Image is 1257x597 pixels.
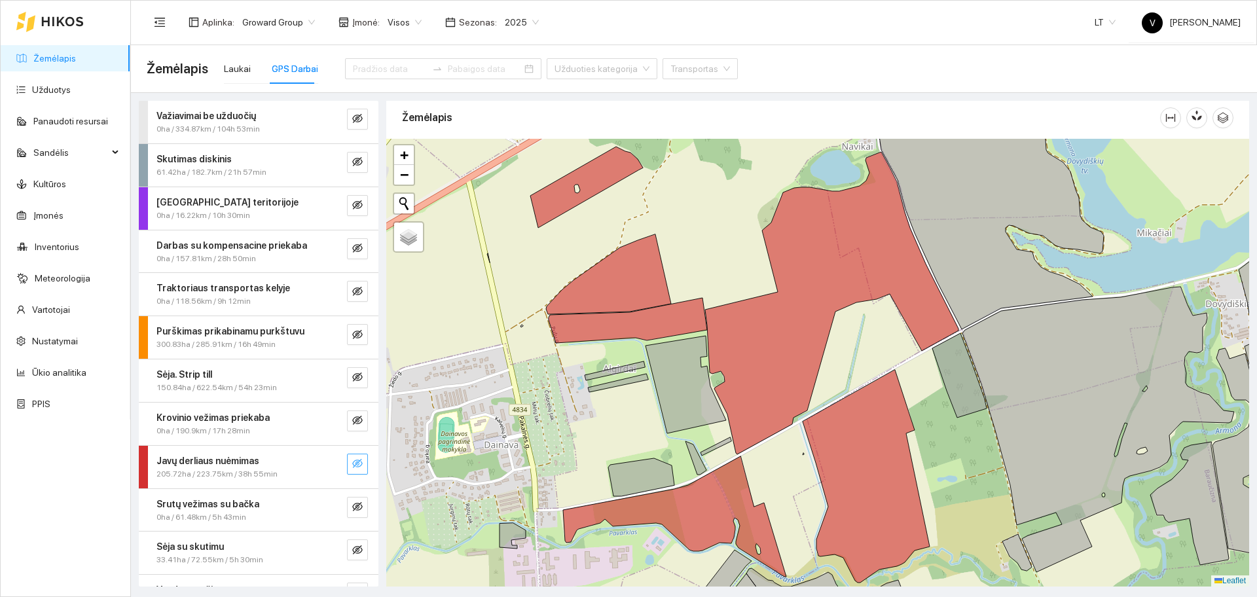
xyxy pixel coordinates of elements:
[139,187,378,230] div: [GEOGRAPHIC_DATA] teritorijoje0ha / 16.22km / 10h 30mineye-invisible
[1150,12,1156,33] span: V
[347,539,368,560] button: eye-invisible
[352,200,363,212] span: eye-invisible
[156,554,263,566] span: 33.41ha / 72.55km / 5h 30min
[156,541,224,552] strong: Sėja su skutimu
[33,210,64,221] a: Įmonės
[156,154,232,164] strong: Skutimas diskinis
[32,84,71,95] a: Užduotys
[272,62,318,76] div: GPS Darbai
[156,499,259,509] strong: Srutų vežimas su bačka
[347,497,368,518] button: eye-invisible
[156,382,277,394] span: 150.84ha / 622.54km / 54h 23min
[347,195,368,216] button: eye-invisible
[139,230,378,273] div: Darbas su kompensacine priekaba0ha / 157.81km / 28h 50mineye-invisible
[139,446,378,488] div: Javų derliaus nuėmimas205.72ha / 223.75km / 38h 55mineye-invisible
[1095,12,1116,32] span: LT
[156,283,290,293] strong: Traktoriaus transportas kelyje
[388,12,422,32] span: Visos
[33,116,108,126] a: Panaudoti resursai
[156,369,212,380] strong: Sėja. Strip till
[156,166,266,179] span: 61.42ha / 182.7km / 21h 57min
[156,326,304,336] strong: Purškimas prikabinamu purkštuvu
[352,415,363,427] span: eye-invisible
[352,156,363,169] span: eye-invisible
[338,17,349,27] span: shop
[156,468,278,480] span: 205.72ha / 223.75km / 38h 55min
[1161,113,1180,123] span: column-width
[347,152,368,173] button: eye-invisible
[242,12,315,32] span: Groward Group
[432,63,443,74] span: to
[394,145,414,165] a: Zoom in
[352,15,380,29] span: Įmonė :
[35,273,90,283] a: Meteorologija
[33,139,108,166] span: Sandėlis
[448,62,522,76] input: Pabaigos data
[32,336,78,346] a: Nustatymai
[139,101,378,143] div: Važiavimai be užduočių0ha / 334.87km / 104h 53mineye-invisible
[400,166,409,183] span: −
[156,240,307,251] strong: Darbas su kompensacine priekaba
[352,458,363,471] span: eye-invisible
[352,286,363,298] span: eye-invisible
[352,329,363,342] span: eye-invisible
[347,324,368,345] button: eye-invisible
[156,111,256,121] strong: Važiavimai be užduočių
[352,501,363,514] span: eye-invisible
[156,585,231,595] strong: Vandens vežimas
[394,165,414,185] a: Zoom out
[353,62,427,76] input: Pradžios data
[156,425,250,437] span: 0ha / 190.9km / 17h 28min
[352,113,363,126] span: eye-invisible
[139,489,378,532] div: Srutų vežimas su bačka0ha / 61.48km / 5h 43mineye-invisible
[156,295,251,308] span: 0ha / 118.56km / 9h 12min
[202,15,234,29] span: Aplinka :
[189,17,199,27] span: layout
[139,144,378,187] div: Skutimas diskinis61.42ha / 182.7km / 21h 57mineye-invisible
[402,99,1160,136] div: Žemėlapis
[1160,107,1181,128] button: column-width
[352,545,363,557] span: eye-invisible
[347,367,368,388] button: eye-invisible
[139,403,378,445] div: Krovinio vežimas priekaba0ha / 190.9km / 17h 28mineye-invisible
[459,15,497,29] span: Sezonas :
[156,197,299,208] strong: [GEOGRAPHIC_DATA] teritorijoje
[139,273,378,316] div: Traktoriaus transportas kelyje0ha / 118.56km / 9h 12mineye-invisible
[33,53,76,63] a: Žemėlapis
[432,63,443,74] span: swap-right
[156,253,256,265] span: 0ha / 157.81km / 28h 50min
[156,209,250,222] span: 0ha / 16.22km / 10h 30min
[1142,17,1241,27] span: [PERSON_NAME]
[400,147,409,163] span: +
[352,243,363,255] span: eye-invisible
[33,179,66,189] a: Kultūros
[156,338,276,351] span: 300.83ha / 285.91km / 16h 49min
[505,12,539,32] span: 2025
[445,17,456,27] span: calendar
[32,304,70,315] a: Vartotojai
[352,372,363,384] span: eye-invisible
[147,58,208,79] span: Žemėlapis
[394,194,414,213] button: Initiate a new search
[347,109,368,130] button: eye-invisible
[156,412,270,423] strong: Krovinio vežimas priekaba
[139,532,378,574] div: Sėja su skutimu33.41ha / 72.55km / 5h 30mineye-invisible
[35,242,79,252] a: Inventorius
[139,316,378,359] div: Purškimas prikabinamu purkštuvu300.83ha / 285.91km / 16h 49mineye-invisible
[347,454,368,475] button: eye-invisible
[347,410,368,431] button: eye-invisible
[394,223,423,251] a: Layers
[139,359,378,402] div: Sėja. Strip till150.84ha / 622.54km / 54h 23mineye-invisible
[32,367,86,378] a: Ūkio analitika
[156,123,260,136] span: 0ha / 334.87km / 104h 53min
[1214,576,1246,585] a: Leaflet
[32,399,50,409] a: PPIS
[147,9,173,35] button: menu-fold
[224,62,251,76] div: Laukai
[347,281,368,302] button: eye-invisible
[156,511,246,524] span: 0ha / 61.48km / 5h 43min
[154,16,166,28] span: menu-fold
[156,456,259,466] strong: Javų derliaus nuėmimas
[347,238,368,259] button: eye-invisible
